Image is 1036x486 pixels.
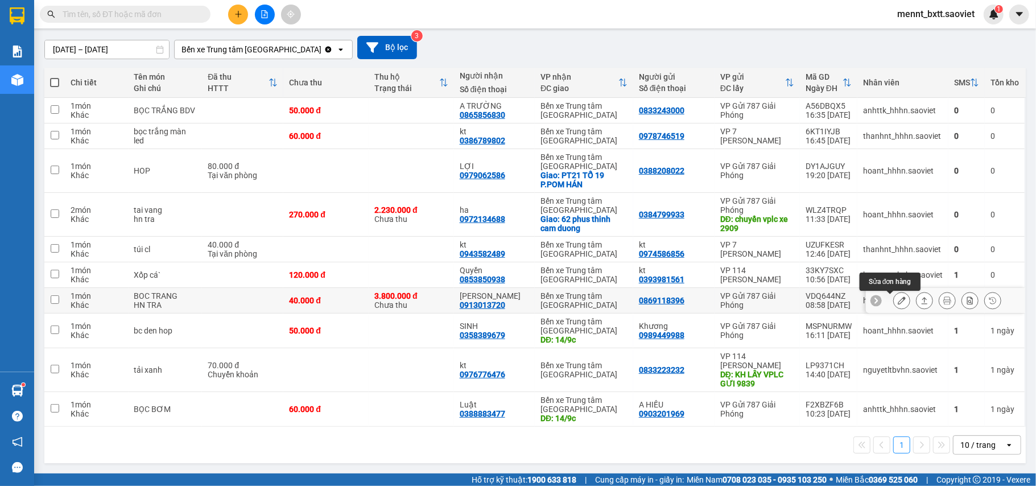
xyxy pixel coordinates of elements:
div: 1 món [71,322,123,331]
div: Bến xe Trung tâm [GEOGRAPHIC_DATA] [540,101,628,120]
div: 0386789802 [460,136,505,145]
div: Luật [460,400,530,409]
span: Miền Nam [687,473,827,486]
div: Chưa thu [374,291,448,310]
div: VP 114 [PERSON_NAME] [720,266,794,284]
div: 1 món [71,361,123,370]
div: DĐ: chuyển vplc xe 2909 [720,215,794,233]
svg: Clear value [324,45,333,54]
div: 10 / trang [960,439,996,451]
div: Khác [71,110,123,120]
div: 0388883477 [460,409,505,418]
div: 40.000 đ [289,296,363,305]
div: Ghi chú [134,84,197,93]
span: copyright [973,476,981,484]
div: 11:33 [DATE] [806,215,852,224]
div: VP Gửi 787 Giải Phóng [720,162,794,180]
div: 1 món [71,266,123,275]
button: plus [228,5,248,24]
span: | [585,473,587,486]
img: logo-vxr [10,7,24,24]
div: Sửa đơn hàng [893,292,910,309]
div: 1 món [71,291,123,300]
img: warehouse-icon [11,385,23,397]
strong: 1900 633 818 [527,475,576,484]
div: 0 [990,270,1019,279]
div: Tên món [134,72,197,81]
div: Bến xe Trung tâm [GEOGRAPHIC_DATA] [540,240,628,258]
strong: 0369 525 060 [869,475,918,484]
div: VP gửi [720,72,785,81]
span: ngày [997,405,1014,414]
div: 16:11 [DATE] [806,331,852,340]
span: plus [234,10,242,18]
div: 70.000 đ [208,361,278,370]
button: 1 [893,436,910,454]
div: 2.230.000 đ [374,205,448,215]
div: 0976776476 [460,370,505,379]
div: VP 7 [PERSON_NAME] [720,240,794,258]
span: notification [12,436,23,447]
div: 0393981561 [639,275,684,284]
div: 1 [954,270,979,279]
div: kt [460,127,530,136]
div: VP 7 [PERSON_NAME] [720,127,794,145]
div: VP Gửi 787 Giải Phóng [720,400,794,418]
div: 0 [990,166,1019,175]
div: ha [460,205,530,215]
div: 0979062586 [460,171,505,180]
div: 0384799933 [639,210,684,219]
div: nguyetltbvhn.saoviet [863,365,943,374]
div: Nhân viên [863,78,943,87]
div: 0 [990,131,1019,141]
img: solution-icon [11,46,23,57]
div: Khác [71,370,123,379]
sup: 1 [995,5,1003,13]
div: VP Gửi 787 Giải Phóng [720,101,794,120]
div: A HIẾU [639,400,709,409]
div: hoant_hhhn.saoviet [863,166,943,175]
div: Bến xe Trung tâm [GEOGRAPHIC_DATA] [540,361,628,379]
img: icon-new-feature [989,9,999,19]
div: 1 [954,365,979,374]
div: 0865856830 [460,110,505,120]
div: 1 món [71,162,123,171]
div: WLZ4TRQP [806,205,852,215]
div: 0833243000 [639,106,684,115]
div: 0 [990,245,1019,254]
div: Bến xe Trung tâm [GEOGRAPHIC_DATA] [540,153,628,171]
button: caret-down [1009,5,1029,24]
div: Giao: PT21 TỔ 19 P.POM HÁN [540,171,628,189]
div: 1 món [71,101,123,110]
div: SMS [954,78,970,87]
input: Tìm tên, số ĐT hoặc mã đơn [63,8,197,20]
div: 10:56 [DATE] [806,275,852,284]
div: tải xanh [134,365,197,374]
img: warehouse-icon [11,74,23,86]
div: 60.000 đ [289,405,363,414]
div: 50.000 đ [289,326,363,335]
svg: open [1005,440,1014,450]
div: 0358389679 [460,331,505,340]
div: Số điện thoại [639,84,709,93]
th: Toggle SortBy [715,68,800,98]
div: Xốp cá` [134,270,197,279]
div: Số điện thoại [460,85,530,94]
div: anhttk_hhhn.saoviet [863,106,943,115]
div: ĐC lấy [720,84,785,93]
div: 1 món [71,127,123,136]
div: bọc trắng màn led [134,127,197,145]
div: Tồn kho [990,78,1019,87]
div: 50.000 đ [289,106,363,115]
div: 16:45 [DATE] [806,136,852,145]
div: DĐ: 14/9c [540,335,628,344]
span: ngày [997,365,1014,374]
div: Tại văn phòng [208,171,278,180]
input: Selected Bến xe Trung tâm Lào Cai. [323,44,324,55]
div: anhttk_hhhn.saoviet [863,405,943,414]
div: Chi tiết [71,78,123,87]
div: hn tra [134,215,197,224]
div: Khác [71,275,123,284]
div: tai vang [134,205,197,215]
span: caret-down [1014,9,1025,19]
